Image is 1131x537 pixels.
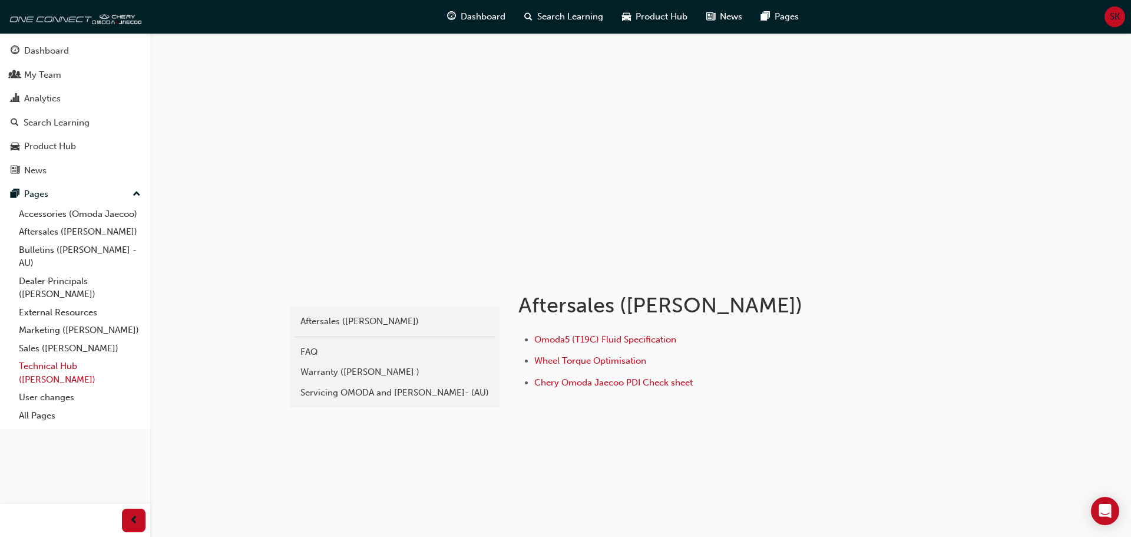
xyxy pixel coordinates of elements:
[636,10,687,24] span: Product Hub
[518,292,905,318] h1: Aftersales ([PERSON_NAME])
[1110,10,1120,24] span: SK
[130,513,138,528] span: prev-icon
[24,164,47,177] div: News
[534,334,676,345] a: Omoda5 (T19C) Fluid Specification
[752,5,808,29] a: pages-iconPages
[14,205,145,223] a: Accessories (Omoda Jaecoo)
[300,315,489,328] div: Aftersales ([PERSON_NAME])
[24,68,61,82] div: My Team
[613,5,697,29] a: car-iconProduct Hub
[11,141,19,152] span: car-icon
[14,407,145,425] a: All Pages
[5,136,145,157] a: Product Hub
[295,342,495,363] a: FAQ
[11,118,19,129] span: search-icon
[5,40,145,62] a: Dashboard
[14,388,145,407] a: User changes
[295,311,495,332] a: Aftersales ([PERSON_NAME])
[24,187,48,201] div: Pages
[11,94,19,104] span: chart-icon
[438,5,515,29] a: guage-iconDashboard
[5,64,145,86] a: My Team
[295,383,495,403] a: Servicing OMODA and [PERSON_NAME]- (AU)
[515,5,613,29] a: search-iconSearch Learning
[534,377,693,388] a: Chery Omoda Jaecoo PDI Check sheet
[447,9,456,24] span: guage-icon
[14,357,145,388] a: Technical Hub ([PERSON_NAME])
[14,321,145,340] a: Marketing ([PERSON_NAME])
[133,187,141,202] span: up-icon
[5,112,145,134] a: Search Learning
[706,9,715,24] span: news-icon
[622,9,631,24] span: car-icon
[14,304,145,322] a: External Resources
[6,5,141,28] img: oneconnect
[11,46,19,57] span: guage-icon
[720,10,742,24] span: News
[14,241,145,272] a: Bulletins ([PERSON_NAME] - AU)
[300,365,489,379] div: Warranty ([PERSON_NAME] )
[524,9,533,24] span: search-icon
[534,355,646,366] a: Wheel Torque Optimisation
[697,5,752,29] a: news-iconNews
[14,223,145,241] a: Aftersales ([PERSON_NAME])
[5,88,145,110] a: Analytics
[5,183,145,205] button: Pages
[11,70,19,81] span: people-icon
[1104,6,1125,27] button: SK
[5,38,145,183] button: DashboardMy TeamAnalyticsSearch LearningProduct HubNews
[24,92,61,106] div: Analytics
[14,272,145,304] a: Dealer Principals ([PERSON_NAME])
[537,10,603,24] span: Search Learning
[775,10,799,24] span: Pages
[295,362,495,383] a: Warranty ([PERSON_NAME] )
[14,340,145,358] a: Sales ([PERSON_NAME])
[1091,497,1119,525] div: Open Intercom Messenger
[24,140,76,153] div: Product Hub
[761,9,770,24] span: pages-icon
[24,44,69,58] div: Dashboard
[461,10,505,24] span: Dashboard
[300,386,489,400] div: Servicing OMODA and [PERSON_NAME]- (AU)
[24,116,90,130] div: Search Learning
[11,189,19,200] span: pages-icon
[11,166,19,176] span: news-icon
[5,160,145,182] a: News
[300,345,489,359] div: FAQ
